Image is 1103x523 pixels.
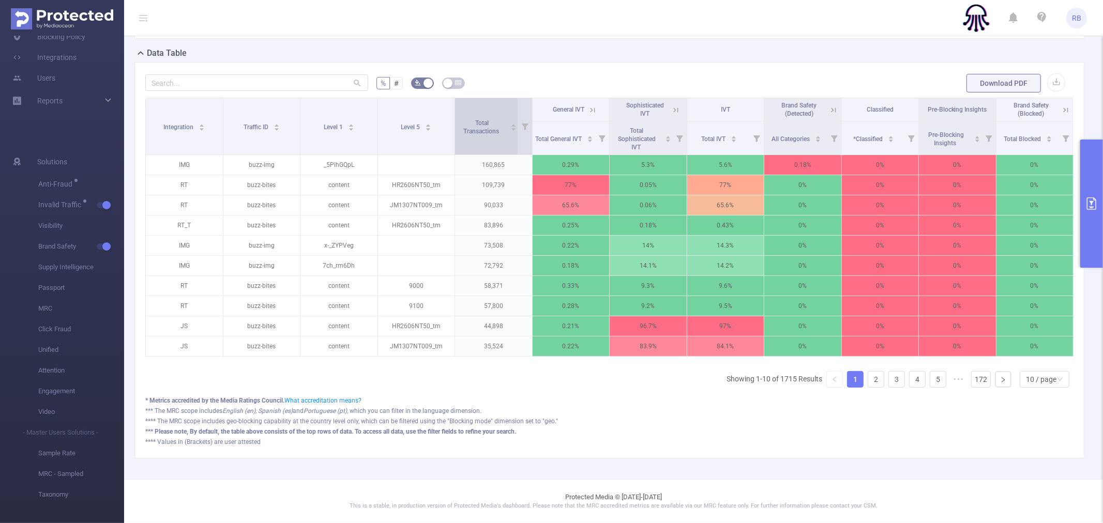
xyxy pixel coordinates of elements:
p: buzz-bites [223,336,300,356]
p: 0.18% [533,256,610,275]
p: 77% [533,175,610,195]
p: 0% [919,316,996,336]
p: JM1307NT009_tm [378,195,455,215]
div: **** The MRC scope includes geo-blocking capability at the country level only, which can be filte... [145,417,1074,426]
span: General IVT [553,106,584,113]
i: icon: caret-up [426,122,431,126]
li: Next 5 Pages [950,371,967,388]
i: icon: caret-down [974,138,980,141]
span: All Categories [772,135,811,143]
span: Sophisticated IVT [626,102,664,117]
i: Filter menu [672,121,687,155]
a: 172 [972,372,990,387]
p: 0.33% [533,276,610,296]
p: 0% [842,175,919,195]
div: Sort [888,134,894,141]
i: icon: caret-down [665,138,671,141]
i: icon: caret-up [888,134,894,137]
li: Showing 1-10 of 1715 Results [727,371,822,388]
li: 3 [888,371,905,388]
i: icon: caret-down [587,138,593,141]
p: 0% [996,195,1074,215]
i: Portuguese (pt) [304,407,347,414]
span: Invalid Traffic [38,201,85,208]
p: 0% [842,276,919,296]
p: buzz-img [223,236,300,255]
p: 0% [919,195,996,215]
div: Sort [731,134,737,141]
span: MRC - Sampled [38,464,124,484]
p: HR2606NT50_tm [378,216,455,235]
a: 5 [930,372,946,387]
span: Reports [37,97,63,105]
a: Reports [37,90,63,111]
span: Pre-Blocking Insights [928,106,987,113]
div: Sort [974,134,980,141]
p: 0% [919,216,996,235]
p: 0% [996,336,1074,356]
p: JM1307NT009_tm [378,336,455,356]
h2: Data Table [147,47,187,59]
p: 84.1% [687,336,764,356]
p: buzz-bites [223,276,300,296]
p: 0% [842,216,919,235]
div: Sort [425,122,431,129]
p: 0% [996,236,1074,255]
p: 0% [842,236,919,255]
li: 1 [847,371,864,388]
p: 0.21% [533,316,610,336]
p: 0% [764,216,841,235]
span: Brand Safety (Detected) [781,102,817,117]
p: 0% [919,256,996,275]
p: 0% [764,316,841,336]
i: Filter menu [749,121,764,155]
span: Pre-Blocking Insights [928,131,964,147]
span: % [381,79,386,87]
p: 0% [996,256,1074,275]
p: _5PihGQpL [300,155,377,175]
p: 0.28% [533,296,610,316]
p: 0% [996,276,1074,296]
p: IMG [146,256,223,275]
p: 0% [919,336,996,356]
p: 9.5% [687,296,764,316]
span: Passport [38,278,124,298]
p: 0% [919,175,996,195]
i: icon: caret-down [731,138,736,141]
p: 0% [764,175,841,195]
p: IMG [146,155,223,175]
span: Integration [163,124,195,131]
p: 0% [919,155,996,175]
p: 65.6% [687,195,764,215]
p: content [300,216,377,235]
span: Traffic ID [244,124,270,131]
span: Brand Safety (Blocked) [1014,102,1049,117]
i: icon: caret-down [1047,138,1052,141]
p: 7ch_rm6Dh [300,256,377,275]
p: 73,508 [455,236,532,255]
p: 9000 [378,276,455,296]
span: IVT [721,106,730,113]
p: RT_T [146,216,223,235]
p: 109,739 [455,175,532,195]
span: Total Transactions [463,119,501,135]
span: *Classified [853,135,884,143]
span: Supply Intelligence [38,257,124,278]
p: RT [146,296,223,316]
a: 3 [889,372,904,387]
p: buzz-img [223,256,300,275]
p: This is a stable, in production version of Protected Media's dashboard. Please note that the MRC ... [150,502,1077,511]
i: icon: caret-down [348,127,354,130]
p: HR2606NT50_tm [378,316,455,336]
span: Attention [38,360,124,381]
p: 9.3% [610,276,687,296]
p: 0% [842,256,919,275]
p: buzz-bites [223,296,300,316]
span: Total Sophisticated IVT [618,127,656,151]
span: MRC [38,298,124,319]
i: icon: caret-down [426,127,431,130]
span: Video [38,402,124,422]
i: icon: down [1057,376,1063,383]
i: icon: caret-up [974,134,980,137]
i: icon: right [1000,377,1006,383]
